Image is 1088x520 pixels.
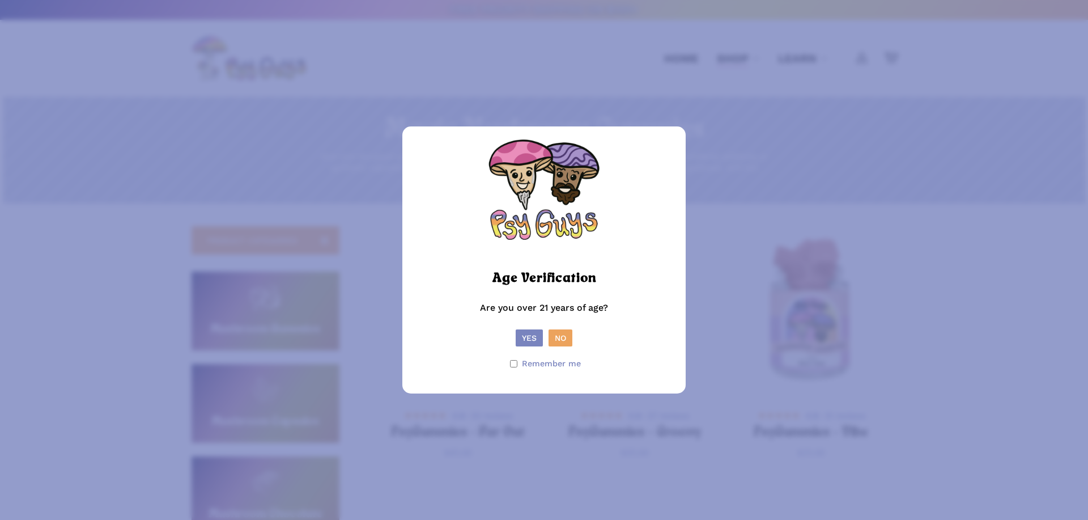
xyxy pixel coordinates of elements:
[549,329,572,346] button: No
[516,329,543,346] button: Yes
[522,356,581,372] span: Remember me
[510,360,517,367] input: Remember me
[487,138,601,251] img: PsyGuys
[414,300,674,330] p: Are you over 21 years of age?
[492,266,596,291] h2: Age Verification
